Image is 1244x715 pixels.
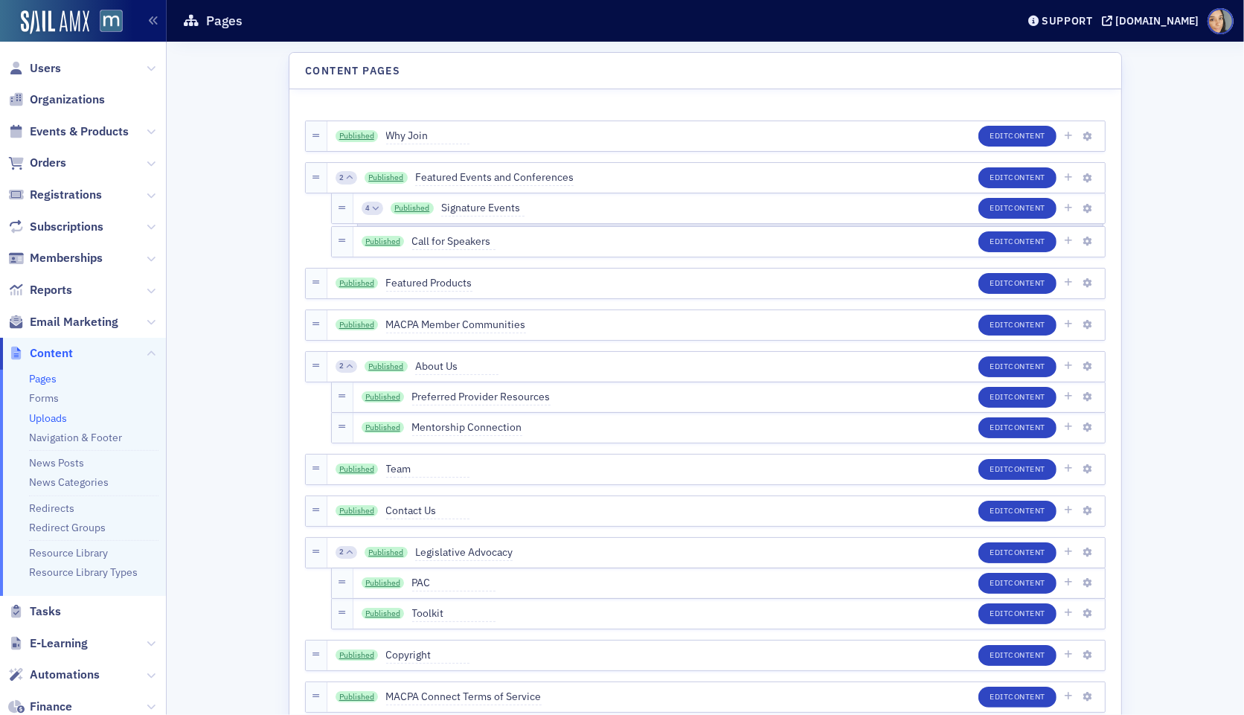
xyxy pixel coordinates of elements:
a: Tasks [8,603,61,620]
span: Legislative Advocacy [415,545,513,561]
span: Copyright [386,647,469,664]
a: Events & Products [8,124,129,140]
span: Featured Products [386,275,472,292]
button: EditContent [978,387,1057,408]
a: Published [362,391,405,403]
button: [DOMAIN_NAME] [1102,16,1204,26]
img: SailAMX [100,10,123,33]
a: View Homepage [89,10,123,35]
div: Support [1042,14,1093,28]
a: Published [336,691,379,703]
span: Content [1008,172,1045,182]
span: Content [1008,608,1045,618]
span: Featured Events and Conferences [415,170,574,186]
button: EditContent [978,645,1057,666]
a: Published [336,130,379,142]
a: Published [362,422,405,434]
span: Subscriptions [30,219,103,235]
span: Content [1008,547,1045,557]
span: Content [1008,236,1045,246]
img: SailAMX [21,10,89,34]
span: MACPA Connect Terms of Service [386,689,542,705]
span: Memberships [30,250,103,266]
span: Events & Products [30,124,129,140]
a: Published [362,577,405,589]
span: Team [386,461,469,478]
button: EditContent [978,573,1057,594]
span: Content [1008,422,1045,432]
span: Content [30,345,73,362]
span: Contact Us [386,503,469,519]
a: Redirects [29,501,74,515]
a: Redirect Groups [29,521,106,534]
span: E-Learning [30,635,88,652]
a: Email Marketing [8,314,118,330]
button: EditContent [978,417,1057,438]
a: Finance [8,699,72,715]
span: Reports [30,282,72,298]
a: Resource Library [29,546,108,560]
span: Content [1008,391,1045,402]
a: Organizations [8,92,105,108]
span: Tasks [30,603,61,620]
a: Published [365,172,408,184]
h4: Content Pages [305,63,400,79]
a: Automations [8,667,100,683]
button: EditContent [978,167,1057,188]
span: Content [1008,319,1045,330]
div: [DOMAIN_NAME] [1115,14,1199,28]
span: 2 [339,173,344,183]
span: Organizations [30,92,105,108]
span: Toolkit [412,606,496,622]
span: Content [1008,577,1045,588]
a: News Posts [29,456,84,469]
span: MACPA Member Communities [386,317,526,333]
span: Call for Speakers [412,234,496,250]
a: Published [362,236,405,248]
span: Preferred Provider Resources [412,389,551,405]
a: Reports [8,282,72,298]
a: Published [365,361,408,373]
button: EditContent [978,603,1057,624]
span: 4 [365,203,370,214]
a: Published [362,608,405,620]
button: EditContent [978,687,1057,708]
a: Content [8,345,73,362]
span: Profile [1208,8,1234,34]
button: EditContent [978,459,1057,480]
a: Memberships [8,250,103,266]
span: Content [1008,650,1045,660]
button: EditContent [978,501,1057,522]
a: Uploads [29,411,67,425]
span: Content [1008,130,1045,141]
span: Content [1008,505,1045,516]
a: Published [336,319,379,331]
span: Mentorship Connection [412,420,522,436]
span: PAC [412,575,496,591]
span: Automations [30,667,100,683]
span: Signature Events [441,200,525,217]
span: 2 [339,361,344,371]
button: EditContent [978,356,1057,377]
span: Content [1008,464,1045,474]
a: Published [336,505,379,517]
span: Content [1008,278,1045,288]
button: EditContent [978,542,1057,563]
a: Published [391,202,434,214]
a: News Categories [29,475,109,489]
a: Users [8,60,61,77]
span: About Us [415,359,498,375]
span: Content [1008,691,1045,702]
span: Email Marketing [30,314,118,330]
a: Published [336,650,379,661]
a: Forms [29,391,59,405]
a: Published [336,464,379,475]
span: Users [30,60,61,77]
button: EditContent [978,198,1057,219]
span: Content [1008,202,1045,213]
button: EditContent [978,315,1057,336]
span: Why Join [386,128,469,144]
a: Navigation & Footer [29,431,122,444]
button: EditContent [978,231,1057,252]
